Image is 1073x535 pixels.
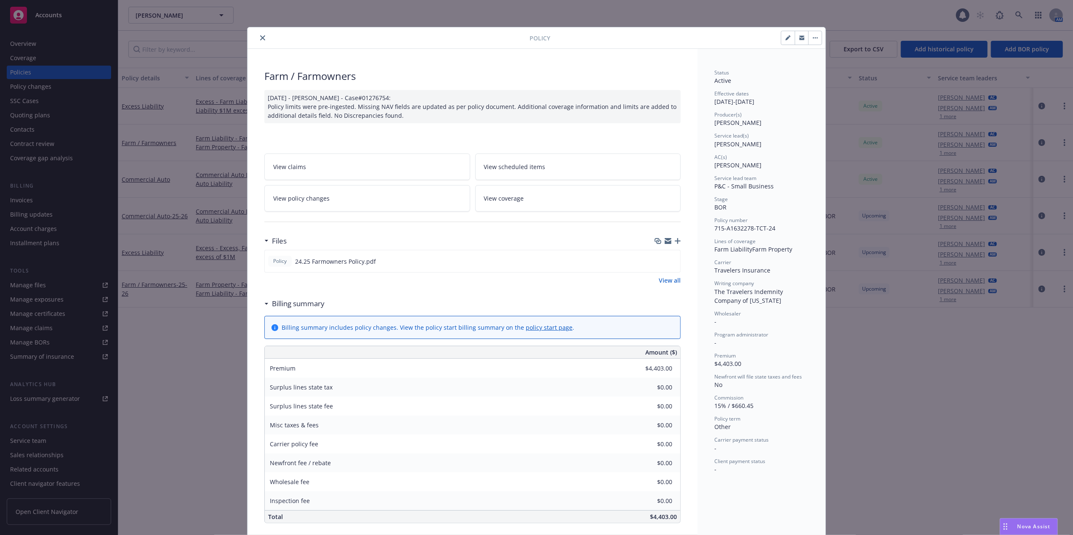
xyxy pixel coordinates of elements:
[526,323,572,331] a: policy start page
[264,236,287,246] div: Files
[714,331,768,338] span: Program administrator
[258,33,268,43] button: close
[270,440,318,448] span: Carrier policy fee
[714,238,756,245] span: Lines of coverage
[623,362,677,375] input: 0.00
[714,381,722,389] span: No
[714,402,753,410] span: 15% / $660.45
[714,266,770,274] span: Travelers Insurance
[714,436,769,443] span: Carrier payment status
[714,423,731,431] span: Other
[714,196,728,203] span: Stage
[714,90,809,106] div: [DATE] - [DATE]
[714,90,749,97] span: Effective dates
[714,259,731,266] span: Carrier
[714,458,765,465] span: Client payment status
[484,194,524,203] span: View coverage
[623,476,677,488] input: 0.00
[270,459,331,467] span: Newfront fee / rebate
[273,194,330,203] span: View policy changes
[268,513,283,521] span: Total
[669,257,677,266] button: preview file
[714,132,749,139] span: Service lead(s)
[714,77,731,85] span: Active
[1000,519,1011,535] div: Drag to move
[714,140,761,148] span: [PERSON_NAME]
[295,257,376,266] span: 24.25 Farmowners Policy.pdf
[714,444,716,452] span: -
[752,245,792,253] span: Farm Property
[264,185,470,212] a: View policy changes
[272,236,287,246] h3: Files
[623,400,677,413] input: 0.00
[270,478,309,486] span: Wholesale fee
[714,224,775,232] span: 715-A1632278-TCT-24
[623,495,677,507] input: 0.00
[623,381,677,394] input: 0.00
[714,318,716,326] span: -
[714,111,742,118] span: Producer(s)
[272,298,325,309] h3: Billing summary
[659,276,681,285] a: View all
[714,394,743,401] span: Commission
[656,257,663,266] button: download file
[714,119,761,127] span: [PERSON_NAME]
[650,513,677,521] span: $4,403.00
[714,280,754,287] span: Writing company
[714,373,802,380] span: Newfront will file state taxes and fees
[270,383,333,391] span: Surplus lines state tax
[714,310,741,317] span: Wholesaler
[714,465,716,473] span: -
[270,497,310,505] span: Inspection fee
[475,154,681,180] a: View scheduled items
[272,257,288,265] span: Policy
[264,69,681,83] div: Farm / Farmowners
[714,288,785,305] span: The Travelers Indemnity Company of [US_STATE]
[475,185,681,212] a: View coverage
[264,154,470,180] a: View claims
[1000,518,1058,535] button: Nova Assist
[714,360,741,368] span: $4,403.00
[714,352,736,359] span: Premium
[623,457,677,469] input: 0.00
[484,162,546,171] span: View scheduled items
[714,161,761,169] span: [PERSON_NAME]
[270,402,333,410] span: Surplus lines state fee
[530,34,550,42] span: Policy
[714,69,729,76] span: Status
[270,364,296,372] span: Premium
[623,438,677,450] input: 0.00
[1017,523,1051,530] span: Nova Assist
[623,419,677,432] input: 0.00
[714,245,752,253] span: Farm Liability
[714,339,716,347] span: -
[714,415,740,422] span: Policy term
[264,90,681,123] div: [DATE] - [PERSON_NAME] - Case#01276754: Policy limits were pre-ingested. Missing NAV fields are u...
[714,182,774,190] span: P&C - Small Business
[645,348,677,357] span: Amount ($)
[273,162,306,171] span: View claims
[714,217,748,224] span: Policy number
[282,323,574,332] div: Billing summary includes policy changes. View the policy start billing summary on the .
[264,298,325,309] div: Billing summary
[270,421,319,429] span: Misc taxes & fees
[714,175,756,182] span: Service lead team
[714,154,727,161] span: AC(s)
[714,203,727,211] span: BOR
